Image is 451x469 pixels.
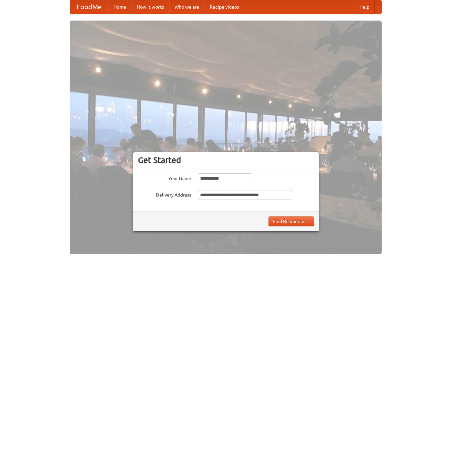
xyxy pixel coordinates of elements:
a: Home [108,0,131,14]
label: Delivery Address [138,190,191,198]
button: Find Restaurants! [268,216,314,226]
a: How it works [131,0,169,14]
label: Your Name [138,173,191,182]
a: Help [354,0,375,14]
h3: Get Started [138,155,314,165]
a: FoodMe [70,0,108,14]
a: Recipe videos [204,0,244,14]
a: Who we are [169,0,204,14]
